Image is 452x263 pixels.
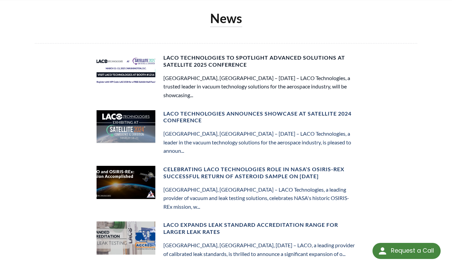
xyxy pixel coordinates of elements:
a: Celebrating LACO Technologies role in NASA’s OSIRIS-REx Successful Return of Asteroid Sample on [... [93,166,360,173]
div: Request a Call [372,243,441,259]
p: [GEOGRAPHIC_DATA], [GEOGRAPHIC_DATA] – LACO Technologies, a leading provider of vacuum and leak t... [163,185,356,211]
h4: Celebrating LACO Technologies role in NASA’s OSIRIS-REx Successful Return of Asteroid Sample on [... [163,166,356,180]
a: LACO Technologies Announces Showcase at Satellite 2024 Conference [GEOGRAPHIC_DATA], [GEOGRAPHIC_... [93,111,360,117]
p: [GEOGRAPHIC_DATA], [GEOGRAPHIC_DATA], [DATE] – LACO, a leading provider of calibrated leak standa... [163,241,356,258]
h4: LACO Technologies Announces Showcase at Satellite 2024 Conference [163,110,356,124]
img: LACO Technologies Announces Showcase at Satellite 2024 Conference [97,110,155,143]
h1: News [210,10,242,27]
h4: LACO Technologies to Spotlight Advanced Solutions at Satellite 2025 Conference [163,54,356,68]
img: Celebrating LACO Technologies role in NASA’s OSIRIS-REx Successful Return of Asteroid Sample on S... [97,166,155,199]
img: LACO Technologies to Spotlight Advanced Solutions at Satellite 2025 Conference [97,54,155,87]
div: Request a Call [391,243,434,258]
p: [GEOGRAPHIC_DATA], [GEOGRAPHIC_DATA] – [DATE] – LACO Technologies, a trusted leader in vacuum tec... [163,74,356,100]
a: LACO Expands Leak Standard Accreditation Range for Larger Leak Rates [GEOGRAPHIC_DATA], [GEOGRAPH... [93,222,360,228]
a: LACO Technologies to Spotlight Advanced Solutions at Satellite 2025 Conference [GEOGRAPHIC_DATA],... [93,55,360,61]
p: [GEOGRAPHIC_DATA], [GEOGRAPHIC_DATA] – [DATE] – LACO Technologies, a leader in the vacuum technol... [163,129,356,155]
h4: LACO Expands Leak Standard Accreditation Range for Larger Leak Rates [163,221,356,236]
img: round button [377,246,388,256]
img: LACO Expands Leak Standard Accreditation Range for Larger Leak Rates [97,221,155,255]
